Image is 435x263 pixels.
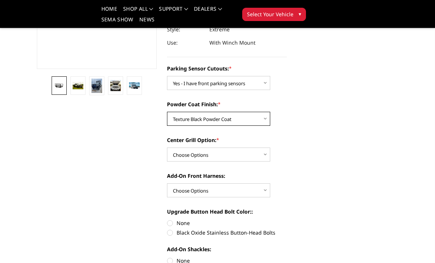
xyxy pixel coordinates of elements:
label: Parking Sensor Cutouts: [167,65,287,72]
label: None [167,219,287,227]
img: 2023-2025 Ford F450-550 - DBL Designs Custom Product - A2 Series - Extreme Front Bumper (winch mo... [73,82,83,89]
label: Add-On Front Harness: [167,172,287,180]
label: Add-On Shackles: [167,245,287,253]
img: 2023-2025 Ford F450-550 - DBL Designs Custom Product - A2 Series - Extreme Front Bumper (winch mo... [110,80,121,91]
img: 2023-2025 Ford F450-550 - DBL Designs Custom Product - A2 Series - Extreme Front Bumper (winch mo... [54,83,65,88]
a: Home [101,6,117,17]
a: News [139,17,154,28]
dt: Style: [167,23,204,36]
img: 2023-2025 Ford F450-550 - DBL Designs Custom Product - A2 Series - Extreme Front Bumper (winch mo... [91,79,102,93]
label: Powder Coat Finish: [167,100,287,108]
dd: With Winch Mount [209,36,255,49]
label: Upgrade Button Head Bolt Color:: [167,208,287,215]
span: ▾ [299,10,301,18]
a: SEMA Show [101,17,133,28]
span: Select Your Vehicle [247,10,293,18]
button: Select Your Vehicle [242,8,306,21]
dt: Use: [167,36,204,49]
a: Support [159,6,188,17]
img: 2023-2025 Ford F450-550 - DBL Designs Custom Product - A2 Series - Extreme Front Bumper (winch mo... [129,82,140,89]
a: shop all [123,6,153,17]
dd: Extreme [209,23,230,36]
label: Black Oxide Stainless Button-Head Bolts [167,229,287,236]
label: Center Grill Option: [167,136,287,144]
a: Dealers [194,6,222,17]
